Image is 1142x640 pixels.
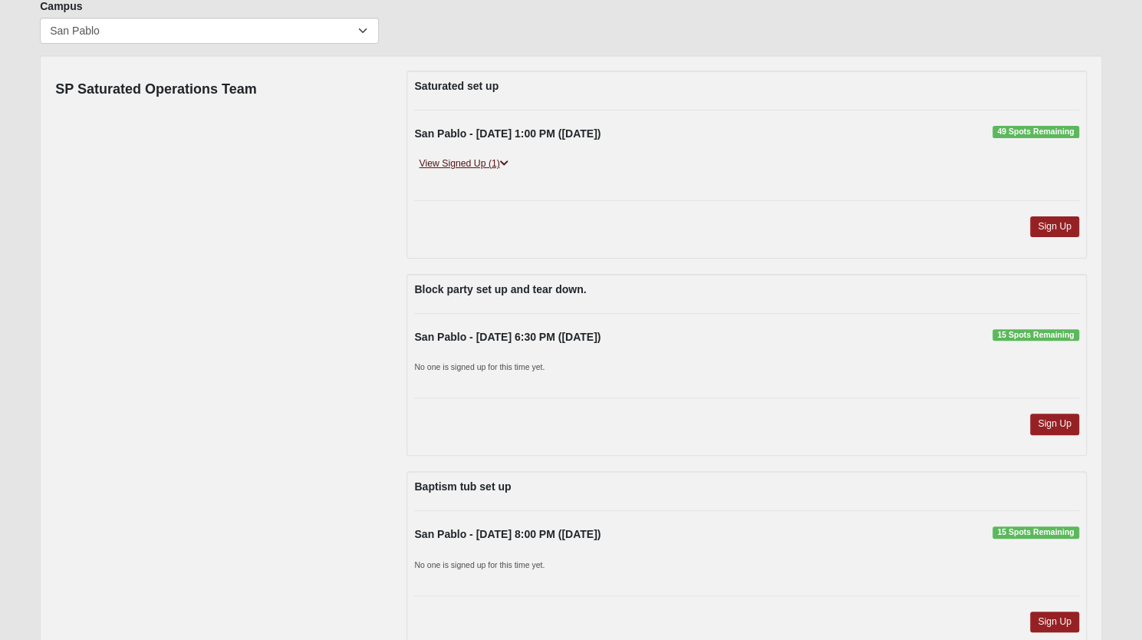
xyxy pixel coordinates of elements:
[414,560,545,569] small: No one is signed up for this time yet.
[414,127,601,140] strong: San Pablo - [DATE] 1:00 PM ([DATE])
[414,331,601,343] strong: San Pablo - [DATE] 6:30 PM ([DATE])
[992,526,1079,539] span: 15 Spots Remaining
[1030,216,1079,237] a: Sign Up
[414,362,545,371] small: No one is signed up for this time yet.
[414,80,499,92] strong: Saturated set up
[992,126,1079,138] span: 49 Spots Remaining
[992,329,1079,341] span: 15 Spots Remaining
[1030,612,1079,632] a: Sign Up
[414,156,512,172] a: View Signed Up (1)
[414,528,601,540] strong: San Pablo - [DATE] 8:00 PM ([DATE])
[414,283,586,295] strong: Block party set up and tear down.
[55,81,256,98] h4: SP Saturated Operations Team
[414,480,511,493] strong: Baptism tub set up
[1030,414,1079,434] a: Sign Up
